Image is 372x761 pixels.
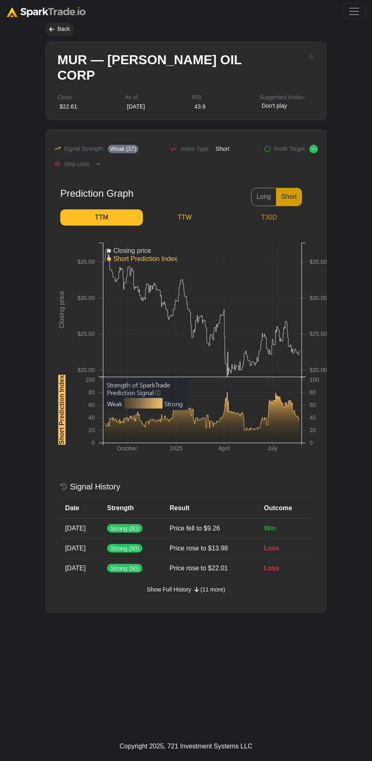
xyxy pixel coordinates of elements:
[165,498,259,518] th: Result
[88,402,95,408] text: 60
[77,259,95,265] text: $35.00
[143,209,226,226] a: TTW
[70,482,120,491] h5: Signal History
[310,439,313,446] text: 0
[120,741,252,751] div: Copyright 2025, 721 Investment Systems LLC
[77,330,95,337] text: $25.00
[259,498,312,518] th: Outcome
[60,558,102,578] td: [DATE]
[201,586,225,593] span: (11 more)
[192,93,247,102] div: RSI
[57,93,113,102] div: Close
[57,102,79,111] div: $22.61
[260,102,289,110] span: Don't play
[192,102,208,111] div: 43.9
[125,93,180,102] div: As of
[310,294,327,301] text: $30.00
[310,402,316,408] text: 60
[226,209,312,226] a: T30D
[219,445,230,452] text: April
[60,188,133,200] div: Prediction Graph
[60,498,102,518] th: Date
[310,389,316,396] text: 80
[58,375,65,444] text: Short Prediction Index
[108,145,139,153] span: Weak (37)
[165,518,259,539] td: Price fell to $9.26
[310,427,316,433] text: 20
[107,524,142,533] span: Strong (80)
[77,367,95,373] text: $20.00
[88,427,95,433] text: 20
[7,7,85,17] img: sparktrade.png
[64,160,91,168] span: Stop Loss:
[268,445,278,452] text: July
[64,145,105,153] span: Signal Strength:
[77,294,95,301] text: $30.00
[94,160,103,168] span: --
[57,52,270,83] h2: MUR — [PERSON_NAME] OIL CORP
[107,564,142,572] span: Strong (90)
[85,376,95,383] text: 100
[60,518,102,539] td: [DATE]
[343,3,365,20] button: Toggle navigation
[310,330,327,337] text: $25.00
[181,145,210,153] span: Index Type:
[165,538,259,558] td: Price rose to $13.98
[102,498,165,518] th: Strength
[60,538,102,558] td: [DATE]
[165,558,259,578] td: Price rose to $22.01
[264,565,279,572] span: Loss
[260,93,315,102] div: Suggested Action:
[264,545,279,552] span: Loss
[92,439,95,446] text: 0
[88,414,95,421] text: 40
[251,188,276,206] button: Long
[60,209,143,226] a: TTM
[170,445,182,452] text: 2025
[308,52,315,61] button: ☆
[58,291,65,328] text: Closing price
[88,389,95,396] text: 80
[309,145,318,153] span: --
[46,23,74,35] div: Back
[264,525,276,532] span: Win
[147,586,191,593] span: Show Full History
[107,544,142,552] span: Strong (80)
[125,102,147,111] div: [DATE]
[117,445,137,452] text: October
[310,259,327,265] text: $35.00
[310,367,327,373] text: $20.00
[147,585,225,594] button: Show Full History (11 more)
[274,145,306,153] span: Profit Target:
[276,188,302,206] button: Short
[310,414,316,421] text: 40
[213,145,232,153] span: Short
[310,376,319,383] text: 100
